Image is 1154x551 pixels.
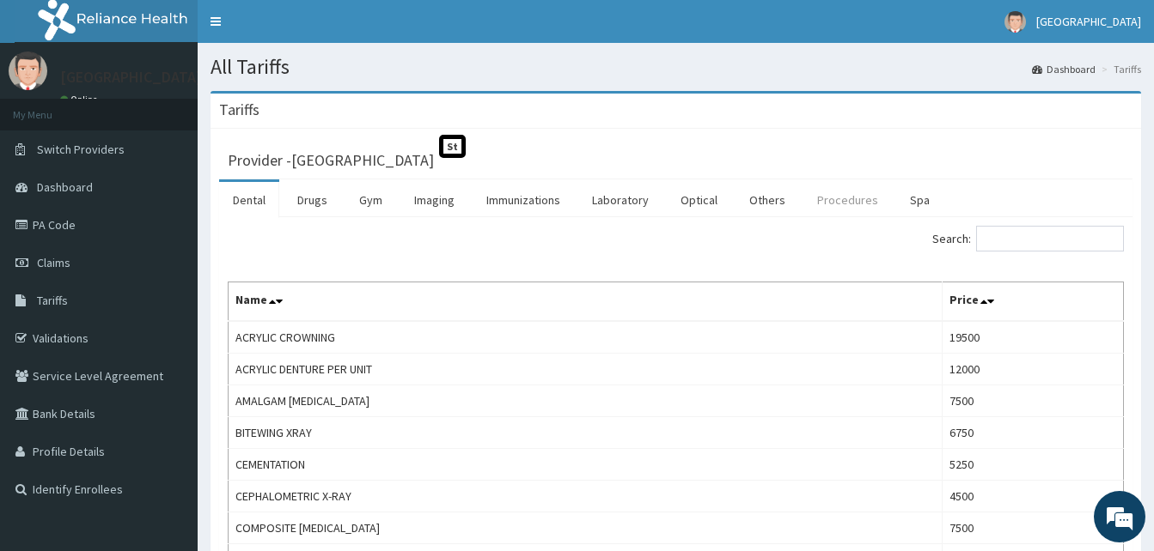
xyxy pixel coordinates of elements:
span: Dashboard [37,179,93,195]
a: Procedures [803,182,892,218]
a: Imaging [400,182,468,218]
a: Online [60,94,101,106]
td: 5250 [942,449,1123,481]
a: Dashboard [1032,62,1096,76]
a: Drugs [284,182,341,218]
th: Price [942,282,1123,322]
td: ACRYLIC CROWNING [229,321,943,354]
a: Laboratory [578,182,662,218]
a: Gym [345,182,396,218]
h3: Provider - [GEOGRAPHIC_DATA] [228,153,434,168]
h3: Tariffs [219,102,259,118]
span: St [439,135,466,158]
td: 4500 [942,481,1123,512]
img: User Image [9,51,47,90]
td: 6750 [942,417,1123,449]
th: Name [229,282,943,322]
li: Tariffs [1097,62,1141,76]
td: COMPOSITE [MEDICAL_DATA] [229,512,943,544]
h1: All Tariffs [211,56,1141,78]
td: CEMENTATION [229,449,943,481]
td: BITEWING XRAY [229,417,943,449]
a: Immunizations [473,182,574,218]
td: 12000 [942,354,1123,385]
img: User Image [1004,11,1026,33]
span: Switch Providers [37,142,125,157]
a: Others [736,182,799,218]
td: CEPHALOMETRIC X-RAY [229,481,943,512]
span: Claims [37,255,70,270]
label: Search: [932,226,1124,251]
td: 7500 [942,385,1123,417]
td: 19500 [942,321,1123,354]
p: [GEOGRAPHIC_DATA] [60,70,202,85]
td: AMALGAM [MEDICAL_DATA] [229,385,943,417]
span: [GEOGRAPHIC_DATA] [1036,14,1141,29]
a: Spa [896,182,943,218]
a: Optical [667,182,731,218]
td: 7500 [942,512,1123,544]
span: Tariffs [37,293,68,308]
input: Search: [976,226,1124,251]
td: ACRYLIC DENTURE PER UNIT [229,354,943,385]
a: Dental [219,182,279,218]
